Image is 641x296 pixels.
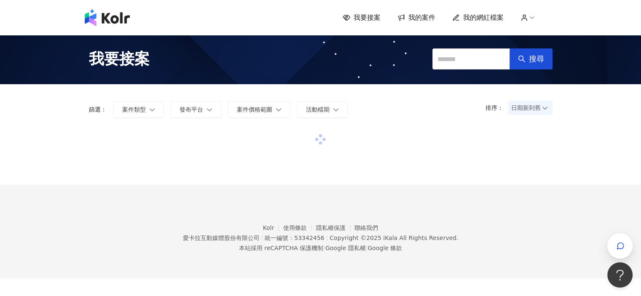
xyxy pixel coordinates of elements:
[306,106,330,113] span: 活動檔期
[354,13,381,22] span: 我要接案
[89,48,150,69] span: 我要接案
[343,13,381,22] a: 我要接案
[316,224,355,231] a: 隱私權保護
[452,13,504,22] a: 我的網紅檔案
[180,106,203,113] span: 發布平台
[367,245,402,251] a: Google 條款
[326,235,328,241] span: |
[113,101,164,118] button: 案件類型
[529,54,544,64] span: 搜尋
[354,224,378,231] a: 聯絡我們
[397,13,435,22] a: 我的案件
[366,245,368,251] span: |
[330,235,458,241] div: Copyright © 2025 All Rights Reserved.
[463,13,504,22] span: 我的網紅檔案
[182,235,259,241] div: 愛卡拉互動媒體股份有限公司
[171,101,221,118] button: 發布平台
[85,9,130,26] img: logo
[239,243,402,253] span: 本站採用 reCAPTCHA 保護機制
[283,224,316,231] a: 使用條款
[263,224,283,231] a: Kolr
[237,106,272,113] span: 案件價格範圍
[325,245,366,251] a: Google 隱私權
[607,262,633,288] iframe: Help Scout Beacon - Open
[261,235,263,241] span: |
[408,13,435,22] span: 我的案件
[89,106,107,113] p: 篩選：
[297,101,348,118] button: 活動檔期
[323,245,325,251] span: |
[265,235,324,241] div: 統一編號：53342456
[228,101,290,118] button: 案件價格範圍
[511,101,550,114] span: 日期新到舊
[485,104,508,111] p: 排序：
[510,48,552,69] button: 搜尋
[383,235,397,241] a: iKala
[518,55,526,63] span: search
[122,106,146,113] span: 案件類型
